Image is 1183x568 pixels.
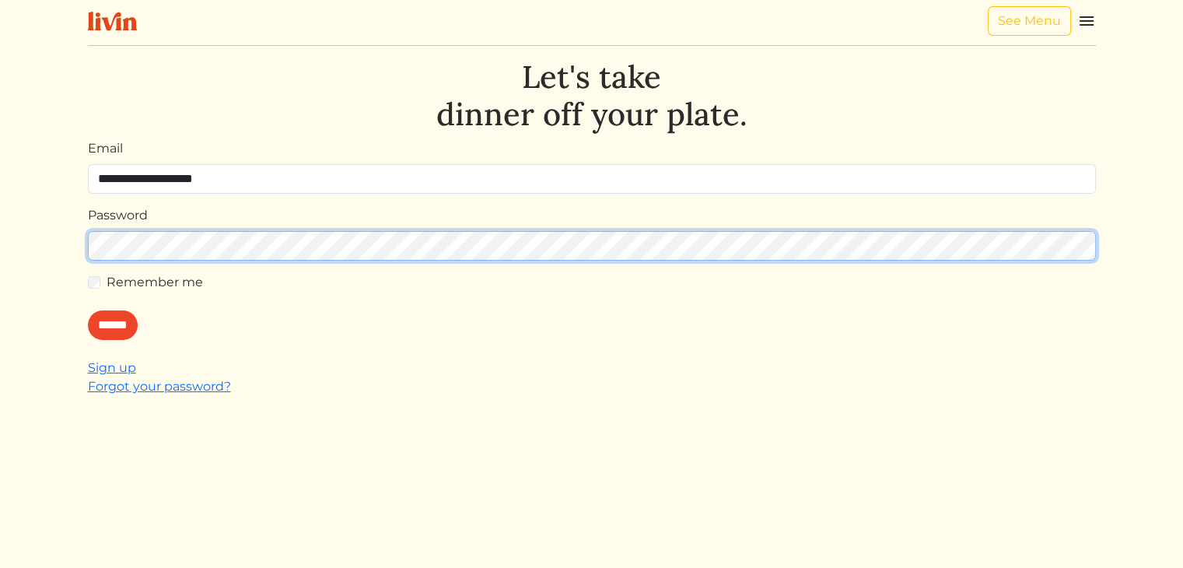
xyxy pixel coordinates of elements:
a: Forgot your password? [88,379,231,394]
img: livin-logo-a0d97d1a881af30f6274990eb6222085a2533c92bbd1e4f22c21b4f0d0e3210c.svg [88,12,137,31]
label: Email [88,139,123,158]
label: Password [88,206,148,225]
a: Sign up [88,360,136,375]
label: Remember me [107,273,203,292]
h1: Let's take dinner off your plate. [88,58,1096,133]
img: menu_hamburger-cb6d353cf0ecd9f46ceae1c99ecbeb4a00e71ca567a856bd81f57e9d8c17bb26.svg [1077,12,1096,30]
a: See Menu [988,6,1071,36]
